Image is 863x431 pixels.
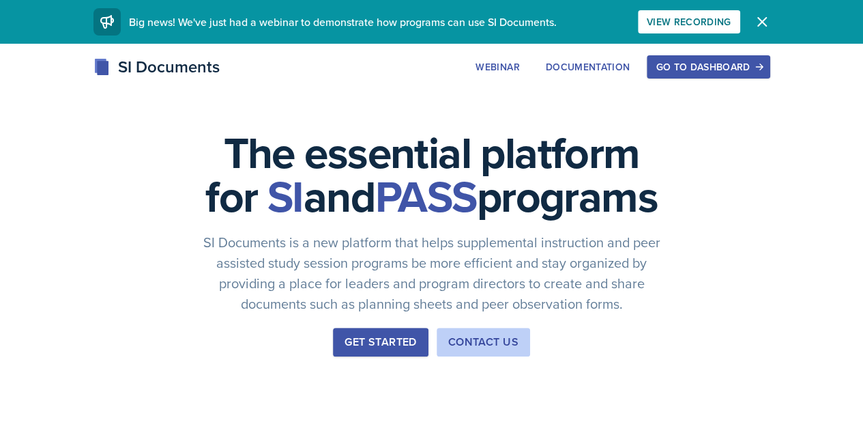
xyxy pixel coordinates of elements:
[333,328,428,357] button: Get Started
[345,334,416,350] div: Get Started
[638,10,740,33] button: View Recording
[476,61,519,72] div: Webinar
[546,61,630,72] div: Documentation
[437,328,530,357] button: Contact Us
[448,334,518,350] div: Contact Us
[656,61,761,72] div: Go to Dashboard
[647,16,731,27] div: View Recording
[467,55,528,79] button: Webinar
[129,14,557,29] span: Big news! We've just had a webinar to demonstrate how programs can use SI Documents.
[93,55,220,79] div: SI Documents
[647,55,770,79] button: Go to Dashboard
[537,55,639,79] button: Documentation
